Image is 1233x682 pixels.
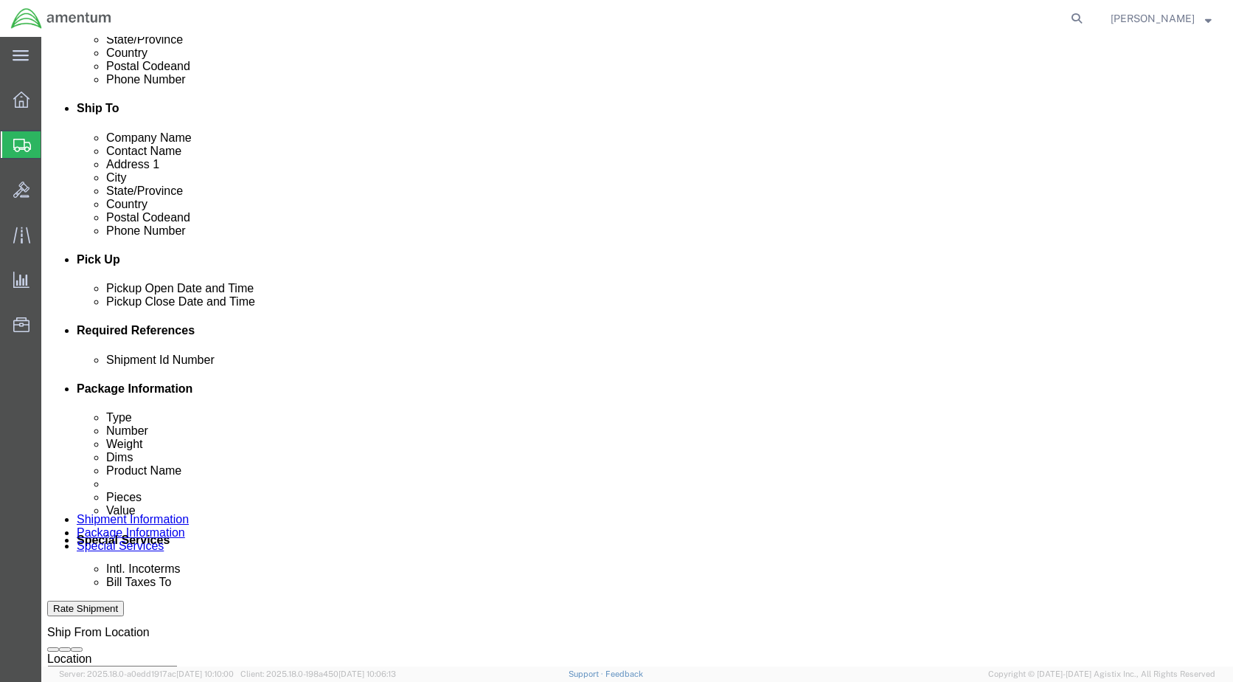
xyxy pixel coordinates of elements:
[59,669,234,678] span: Server: 2025.18.0-a0edd1917ac
[569,669,605,678] a: Support
[988,668,1215,681] span: Copyright © [DATE]-[DATE] Agistix Inc., All Rights Reserved
[1111,10,1195,27] span: Richard Thompson
[10,7,112,30] img: logo
[176,669,234,678] span: [DATE] 10:10:00
[1110,10,1212,27] button: [PERSON_NAME]
[240,669,396,678] span: Client: 2025.18.0-198a450
[338,669,396,678] span: [DATE] 10:06:13
[605,669,643,678] a: Feedback
[41,37,1233,666] iframe: FS Legacy Container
